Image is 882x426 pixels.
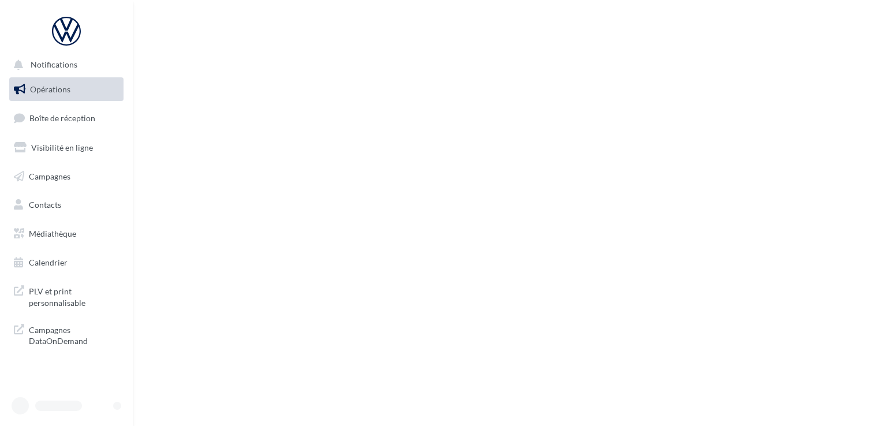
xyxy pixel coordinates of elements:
[29,229,76,238] span: Médiathèque
[29,200,61,210] span: Contacts
[7,193,126,217] a: Contacts
[29,171,70,181] span: Campagnes
[7,165,126,189] a: Campagnes
[7,222,126,246] a: Médiathèque
[7,251,126,275] a: Calendrier
[30,84,70,94] span: Opérations
[29,113,95,123] span: Boîte de réception
[29,283,119,308] span: PLV et print personnalisable
[7,77,126,102] a: Opérations
[7,106,126,130] a: Boîte de réception
[7,279,126,313] a: PLV et print personnalisable
[31,60,77,70] span: Notifications
[31,143,93,152] span: Visibilité en ligne
[29,322,119,347] span: Campagnes DataOnDemand
[29,257,68,267] span: Calendrier
[7,317,126,352] a: Campagnes DataOnDemand
[7,136,126,160] a: Visibilité en ligne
